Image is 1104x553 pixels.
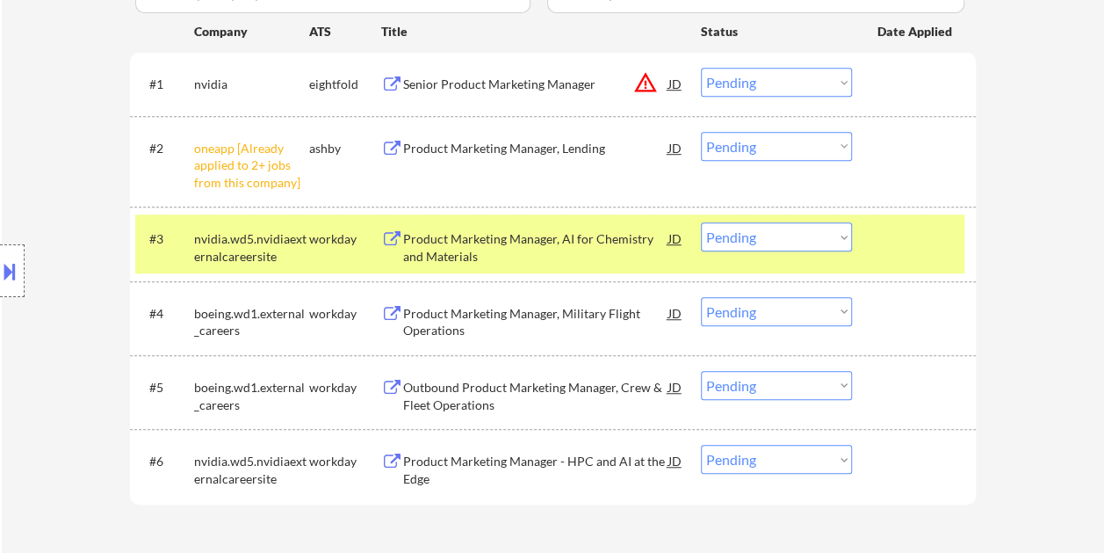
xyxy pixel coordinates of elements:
[667,132,684,164] div: JD
[309,23,381,40] div: ATS
[403,305,668,339] div: Product Marketing Manager, Military Flight Operations
[633,70,658,95] button: warning_amber
[309,230,381,248] div: workday
[403,230,668,265] div: Product Marketing Manager, AI for Chemistry and Materials
[403,453,668,487] div: Product Marketing Manager - HPC and AI at the Edge
[309,305,381,323] div: workday
[701,15,852,47] div: Status
[403,140,668,157] div: Product Marketing Manager, Lending
[149,453,180,470] div: #6
[194,23,309,40] div: Company
[667,297,684,329] div: JD
[309,76,381,93] div: eightfold
[309,140,381,157] div: ashby
[381,23,684,40] div: Title
[149,76,180,93] div: #1
[403,379,668,413] div: Outbound Product Marketing Manager, Crew & Fleet Operations
[877,23,955,40] div: Date Applied
[309,379,381,397] div: workday
[667,445,684,477] div: JD
[667,222,684,254] div: JD
[194,453,309,487] div: nvidia.wd5.nvidiaexternalcareersite
[667,68,684,99] div: JD
[403,76,668,93] div: Senior Product Marketing Manager
[667,371,684,403] div: JD
[194,76,309,93] div: nvidia
[309,453,381,470] div: workday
